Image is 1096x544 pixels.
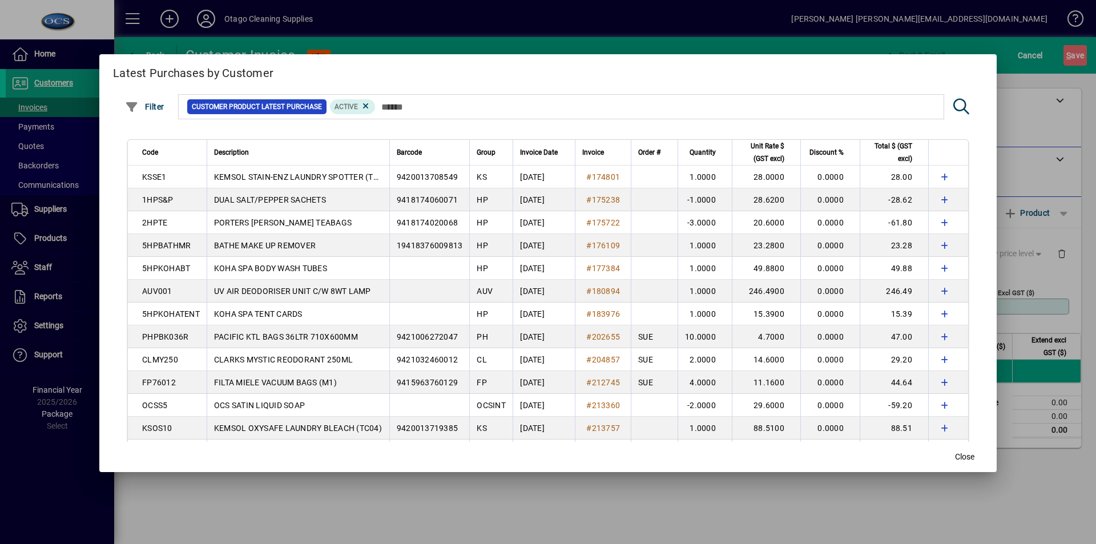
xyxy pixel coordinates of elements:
[477,172,487,182] span: KS
[678,280,732,303] td: 1.0000
[678,166,732,188] td: 1.0000
[397,378,458,387] span: 9415963760129
[732,211,800,234] td: 20.6000
[860,348,928,371] td: 29.20
[592,401,620,410] span: 213360
[678,188,732,211] td: -1.0000
[592,241,620,250] span: 176109
[214,309,303,319] span: KOHA SPA TENT CARDS
[582,146,604,159] span: Invoice
[592,332,620,341] span: 202655
[582,376,624,389] a: #212745
[732,303,800,325] td: 15.3900
[800,303,860,325] td: 0.0000
[214,332,358,341] span: PACIFIC KTL BAGS 36LTR 710X600MM
[739,140,784,165] span: Unit Rate $ (GST excl)
[513,440,575,462] td: [DATE]
[582,171,624,183] a: #174801
[142,401,167,410] span: OCSS5
[732,440,800,462] td: 15.6900
[142,424,172,433] span: KSOS10
[477,218,488,227] span: HP
[592,172,620,182] span: 174801
[477,309,488,319] span: HP
[586,332,591,341] span: #
[732,348,800,371] td: 14.6000
[582,422,624,434] a: #213757
[397,146,463,159] div: Barcode
[397,241,463,250] span: 19418376009813
[477,378,487,387] span: FP
[142,146,158,159] span: Code
[732,325,800,348] td: 4.7000
[582,239,624,252] a: #176109
[513,280,575,303] td: [DATE]
[860,166,928,188] td: 28.00
[867,140,922,165] div: Total $ (GST excl)
[142,146,200,159] div: Code
[860,440,928,462] td: 15.69
[582,331,624,343] a: #202655
[800,371,860,394] td: 0.0000
[732,417,800,440] td: 88.5100
[214,172,391,182] span: KEMSOL STAIN-ENZ LAUNDRY SPOTTER (TC11)
[592,287,620,296] span: 180894
[678,211,732,234] td: -3.0000
[214,146,249,159] span: Description
[860,303,928,325] td: 15.39
[330,99,376,114] mat-chip: Product Activation Status: Active
[586,195,591,204] span: #
[142,378,176,387] span: FP76012
[513,303,575,325] td: [DATE]
[809,146,844,159] span: Discount %
[732,166,800,188] td: 28.0000
[214,424,382,433] span: KEMSOL OXYSAFE LAUNDRY BLEACH (TC04)
[592,424,620,433] span: 213757
[800,257,860,280] td: 0.0000
[678,303,732,325] td: 1.0000
[800,188,860,211] td: 0.0000
[397,172,458,182] span: 9420013708549
[513,325,575,348] td: [DATE]
[214,264,327,273] span: KOHA SPA BODY WASH TUBES
[582,285,624,297] a: #180894
[99,54,997,87] h2: Latest Purchases by Customer
[800,211,860,234] td: 0.0000
[142,241,191,250] span: 5HPBATHMR
[214,287,371,296] span: UV AIR DEODORISER UNIT C/W 8WT LAMP
[142,218,167,227] span: 2HPTE
[808,146,854,159] div: Discount %
[582,216,624,229] a: #175722
[678,371,732,394] td: 4.0000
[586,172,591,182] span: #
[397,195,458,204] span: 9418174060071
[520,146,558,159] span: Invoice Date
[142,172,166,182] span: KSSE1
[800,440,860,462] td: 0.0000
[678,234,732,257] td: 1.0000
[860,325,928,348] td: 47.00
[142,355,178,364] span: CLMY250
[513,257,575,280] td: [DATE]
[477,424,487,433] span: KS
[592,355,620,364] span: 204857
[739,140,795,165] div: Unit Rate $ (GST excl)
[732,280,800,303] td: 246.4900
[678,394,732,417] td: -2.0000
[477,355,487,364] span: CL
[142,332,188,341] span: PHPBK036R
[214,241,316,250] span: BATHE MAKE UP REMOVER
[513,348,575,371] td: [DATE]
[860,234,928,257] td: 23.28
[860,371,928,394] td: 44.64
[582,353,624,366] a: #204857
[678,348,732,371] td: 2.0000
[732,188,800,211] td: 28.6200
[592,195,620,204] span: 175238
[860,188,928,211] td: -28.62
[477,195,488,204] span: HP
[513,371,575,394] td: [DATE]
[586,355,591,364] span: #
[586,218,591,227] span: #
[122,96,167,117] button: Filter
